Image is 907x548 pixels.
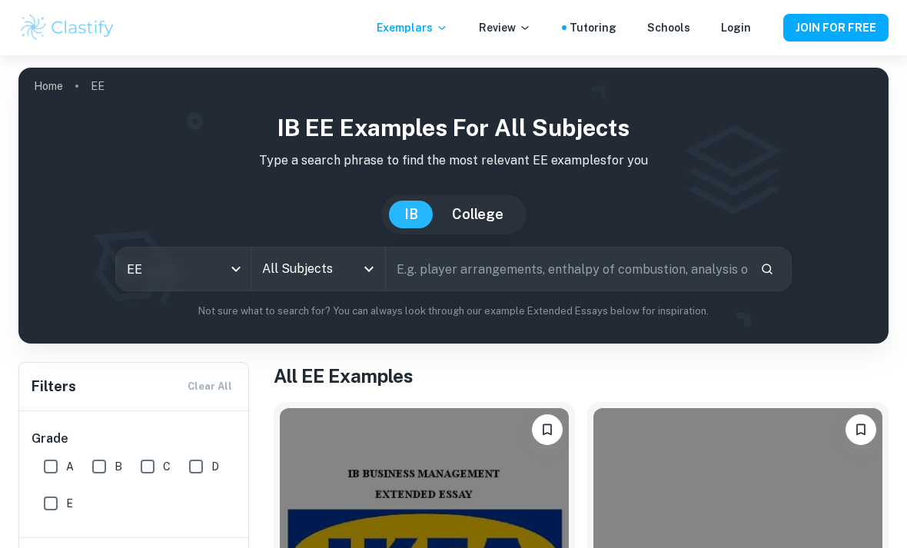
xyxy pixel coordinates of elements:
h6: Filters [32,376,76,397]
img: profile cover [18,68,889,344]
h1: IB EE examples for all subjects [31,111,876,145]
img: Clastify logo [18,12,116,43]
span: E [66,495,73,512]
button: College [437,201,519,228]
input: E.g. player arrangements, enthalpy of combustion, analysis of a big city... [386,247,748,291]
button: Please log in to bookmark exemplars [532,414,563,445]
a: Login [721,19,751,36]
button: JOIN FOR FREE [783,14,889,42]
p: Review [479,19,531,36]
a: Tutoring [570,19,616,36]
button: Search [754,256,780,282]
h6: Grade [32,430,238,448]
p: Type a search phrase to find the most relevant EE examples for you [31,151,876,170]
h1: All EE Examples [274,362,889,390]
div: EE [116,247,251,291]
span: C [163,458,171,475]
p: Not sure what to search for? You can always look through our example Extended Essays below for in... [31,304,876,319]
span: B [115,458,122,475]
button: Please log in to bookmark exemplars [846,414,876,445]
p: Exemplars [377,19,448,36]
a: Home [34,75,63,97]
button: Open [358,258,380,280]
span: D [211,458,219,475]
a: Schools [647,19,690,36]
span: A [66,458,74,475]
button: Help and Feedback [763,24,771,32]
button: IB [389,201,434,228]
p: EE [91,78,105,95]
